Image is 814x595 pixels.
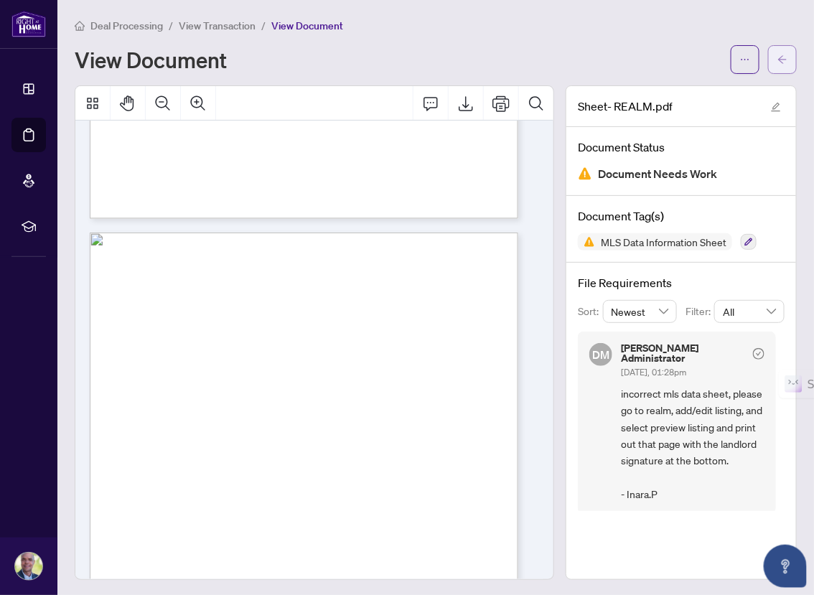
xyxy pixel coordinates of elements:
span: All [723,301,776,322]
p: Sort: [578,304,603,319]
li: / [169,17,173,34]
span: View Document [271,19,343,32]
h4: File Requirements [578,274,785,291]
span: [DATE], 01:28pm [621,367,686,378]
span: Deal Processing [90,19,163,32]
img: Profile Icon [15,553,42,580]
span: Sheet- REALM.pdf [578,98,673,115]
h1: View Document [75,48,227,71]
h4: Document Status [578,139,785,156]
span: home [75,21,85,31]
h4: Document Tag(s) [578,207,785,225]
span: incorrect mls data sheet, please go to realm, add/edit listing, and select preview listing and pr... [621,385,764,503]
span: ellipsis [740,55,750,65]
span: Newest [612,301,669,322]
li: / [261,17,266,34]
span: View Transaction [179,19,256,32]
img: Status Icon [578,233,595,250]
p: Filter: [686,304,714,319]
span: DM [592,346,609,363]
img: Document Status [578,167,592,181]
span: MLS Data Information Sheet [595,237,732,247]
img: logo [11,11,46,37]
h5: [PERSON_NAME] Administrator [621,343,747,363]
span: check-circle [753,348,764,360]
span: arrow-left [777,55,787,65]
span: edit [771,102,781,112]
button: Open asap [764,545,807,588]
span: Document Needs Work [598,164,717,184]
